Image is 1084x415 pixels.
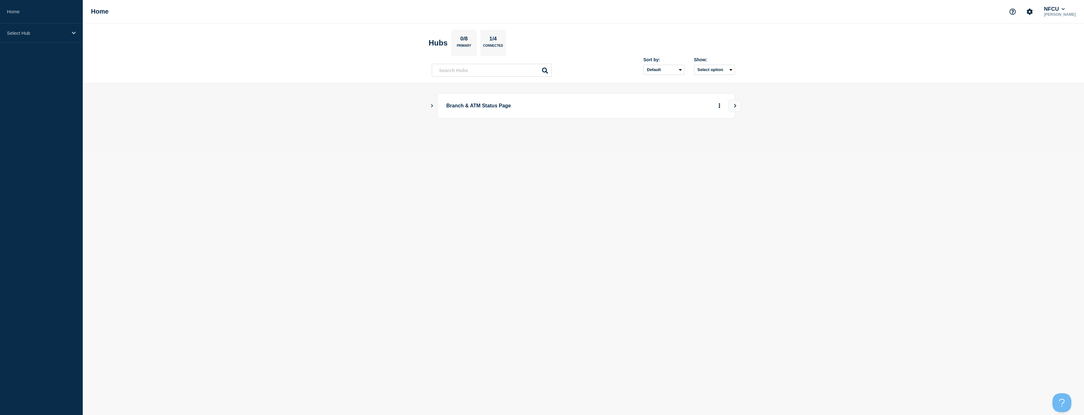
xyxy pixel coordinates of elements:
h2: Hubs [429,39,448,47]
button: Show Connected Hubs [431,104,434,108]
iframe: Help Scout Beacon - Open [1052,393,1071,412]
p: Select Hub [7,30,68,36]
button: NFCU [1043,6,1066,12]
button: Account settings [1023,5,1036,18]
input: Search Hubs [432,64,552,77]
button: View [728,99,741,112]
div: Show: [694,57,735,62]
p: Connected [483,44,503,51]
div: Sort by: [643,57,684,62]
button: Support [1006,5,1019,18]
button: More actions [715,100,724,112]
p: [PERSON_NAME] [1043,12,1077,17]
p: Primary [457,44,471,51]
button: Select option [694,65,735,75]
p: Branch & ATM Status Page [446,100,621,112]
select: Sort by [643,65,684,75]
p: 1/4 [487,36,499,44]
p: 0/8 [458,36,470,44]
h1: Home [91,8,109,15]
